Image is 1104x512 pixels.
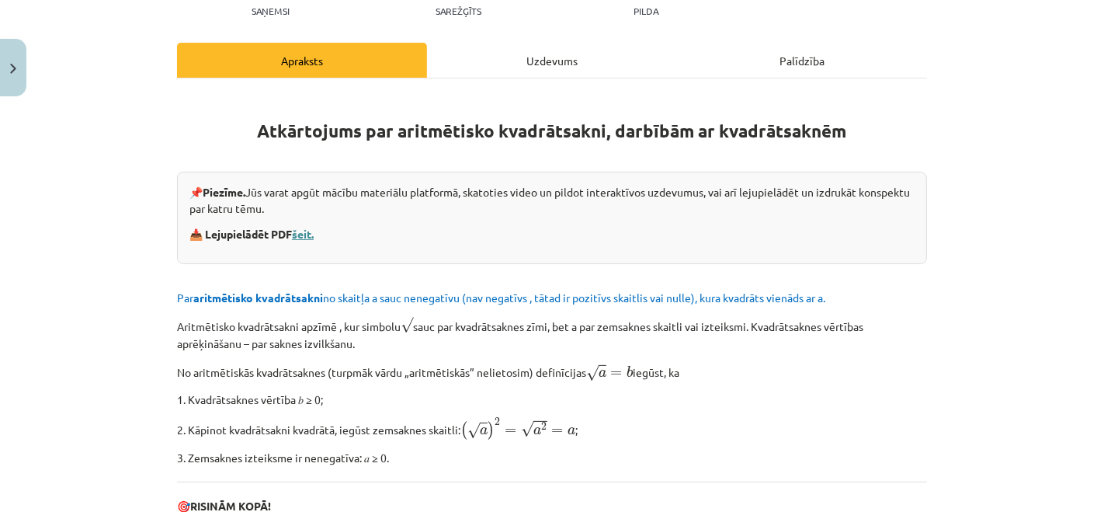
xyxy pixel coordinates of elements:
span: 2 [541,423,547,430]
p: Saņemsi [245,5,296,16]
p: 📌 Jūs varat apgūt mācību materiālu platformā, skatoties video un pildot interaktīvos uzdevumus, v... [189,184,915,217]
p: No aritmētiskās kvadrātsaknes (turpmāk vārdu „aritmētiskās” nelietosim) definīcijas iegūst, ka [177,361,927,382]
span: √ [401,317,413,333]
p: 2. Kāpinot kvadrātsakni kvadrātā, iegūst zemsaknes skaitli: ; [177,417,927,441]
a: šeit. [292,227,314,241]
b: aritmētisko kvadrātsakni [193,291,323,305]
span: = [505,428,516,434]
p: 1. Kvadrātsaknes vērtība 𝑏 ≥ 0; [177,392,927,408]
span: 2 [495,418,500,426]
span: √ [467,423,480,439]
span: Par no skaitļa a sauc nenegatīvu (nav negatīvs , tātad ir pozitīvs skaitlis vai nulle), kura kvad... [177,291,825,305]
span: = [610,371,622,377]
span: √ [586,365,599,381]
span: a [480,427,488,435]
span: a [599,370,606,378]
div: Apraksts [177,43,427,78]
span: √ [521,421,533,437]
p: 3. Zemsaknes izteiksme ir nenegatīva: 𝑎 ≥ 0. [177,450,927,466]
span: a [568,427,575,435]
strong: Piezīme. [203,185,245,199]
p: Aritmētisko kvadrātsakni apzīmē , kur simbolu sauc par kvadrātsaknes zīmi, bet a par zemsaknes sk... [177,315,927,352]
strong: Atkārtojums par aritmētisko kvadrātsakni, darbībām ar kvadrātsaknēm [258,120,847,142]
p: Sarežģīts [436,5,481,16]
div: Palīdzība [677,43,927,78]
span: ) [488,421,495,440]
span: = [551,428,563,434]
img: icon-close-lesson-0947bae3869378f0d4975bcd49f059093ad1ed9edebbc8119c70593378902aed.svg [10,64,16,74]
div: Uzdevums [427,43,677,78]
span: a [533,427,541,435]
span: ( [460,421,467,440]
span: b [627,366,633,378]
strong: 📥 Lejupielādēt PDF [189,227,316,241]
p: pilda [634,5,658,16]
